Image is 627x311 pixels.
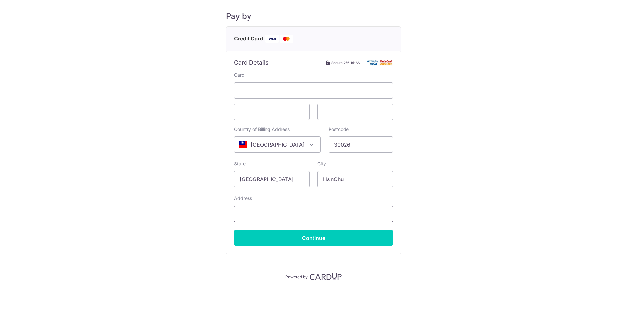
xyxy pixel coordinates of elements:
[234,230,393,246] input: Continue
[285,273,308,280] p: Powered by
[234,35,263,43] span: Credit Card
[331,60,362,65] span: Secure 256-bit SSL
[280,35,293,43] img: Mastercard
[226,11,401,21] h5: Pay by
[234,195,252,202] label: Address
[240,108,304,116] iframe: Secure card expiration date input frame
[329,136,393,153] input: Example 123456
[310,272,342,280] img: CardUp
[234,72,245,78] label: Card
[234,136,321,153] span: Taiwan
[329,126,349,132] label: Postcode
[234,137,320,152] span: Taiwan
[234,161,246,167] label: State
[240,86,387,94] iframe: Secure card number input frame
[323,108,387,116] iframe: Secure card security code input frame
[234,59,269,67] h6: Card Details
[367,60,393,65] img: Card secure
[234,126,290,132] label: Country of Billing Address
[265,35,279,43] img: Visa
[317,161,326,167] label: City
